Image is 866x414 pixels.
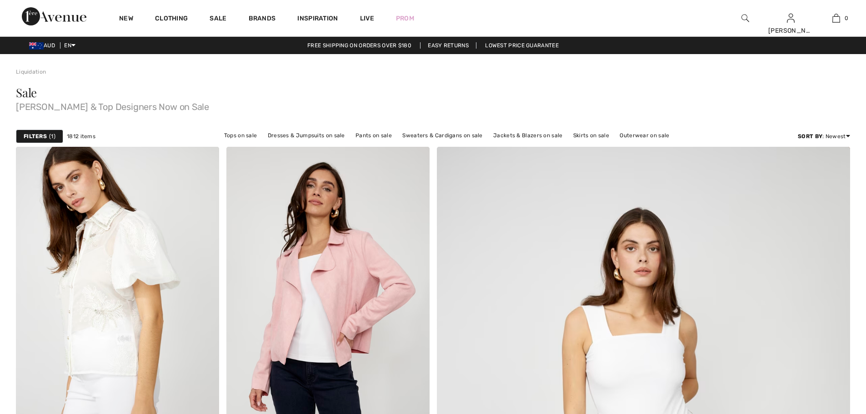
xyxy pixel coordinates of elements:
[768,26,813,35] div: [PERSON_NAME]
[29,42,44,50] img: Australian Dollar
[64,42,75,49] span: EN
[489,130,567,141] a: Jackets & Blazers on sale
[16,85,37,100] span: Sale
[67,132,95,140] span: 1812 items
[396,14,414,23] a: Prom
[210,15,226,24] a: Sale
[249,15,276,24] a: Brands
[398,130,487,141] a: Sweaters & Cardigans on sale
[814,13,858,24] a: 0
[787,14,795,22] a: Sign In
[741,13,749,24] img: search the website
[155,15,188,24] a: Clothing
[24,132,47,140] strong: Filters
[360,14,374,23] a: Live
[845,14,848,22] span: 0
[22,7,86,25] img: 1ère Avenue
[16,69,46,75] a: Liquidation
[351,130,396,141] a: Pants on sale
[808,346,857,369] iframe: Opens a widget where you can find more information
[478,42,566,49] a: Lowest Price Guarantee
[220,130,262,141] a: Tops on sale
[29,42,59,49] span: AUD
[787,13,795,24] img: My Info
[569,130,614,141] a: Skirts on sale
[119,15,133,24] a: New
[798,133,822,140] strong: Sort By
[49,132,55,140] span: 1
[615,130,674,141] a: Outerwear on sale
[832,13,840,24] img: My Bag
[297,15,338,24] span: Inspiration
[16,99,850,111] span: [PERSON_NAME] & Top Designers Now on Sale
[300,42,419,49] a: Free shipping on orders over $180
[798,132,850,140] div: : Newest
[263,130,350,141] a: Dresses & Jumpsuits on sale
[420,42,476,49] a: Easy Returns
